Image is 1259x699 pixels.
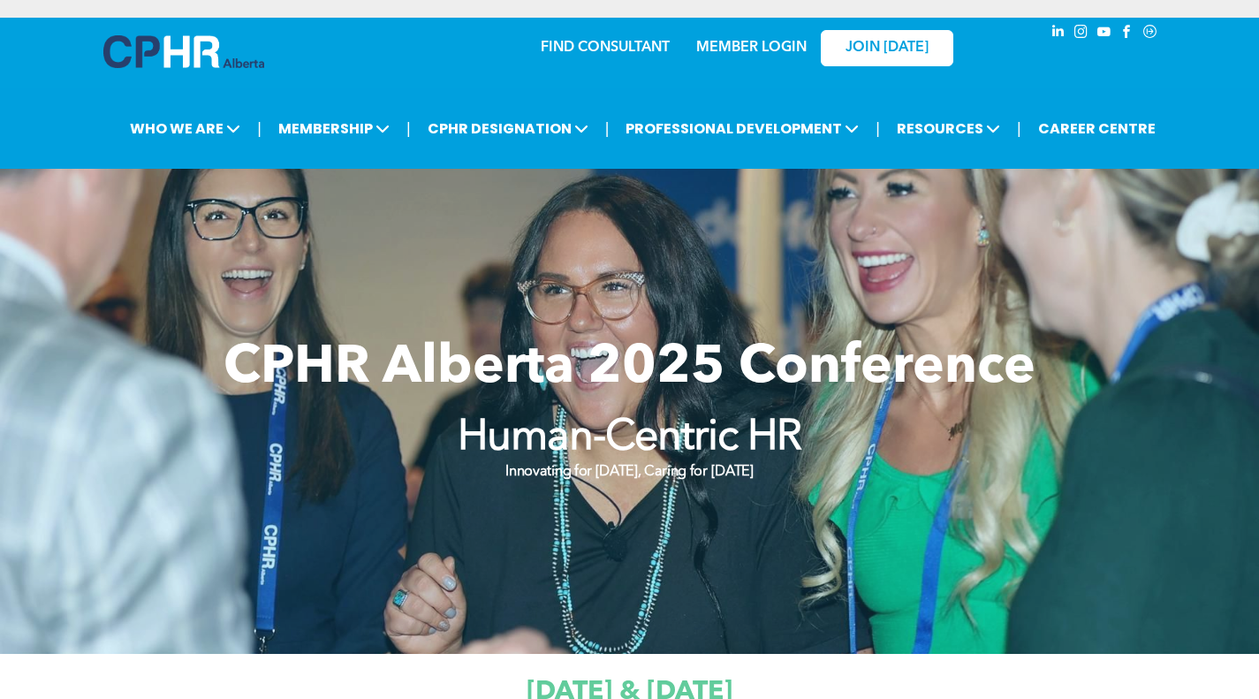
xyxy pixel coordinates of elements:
strong: Innovating for [DATE], Caring for [DATE] [505,465,753,479]
a: youtube [1095,22,1114,46]
a: instagram [1072,22,1091,46]
li: | [1017,110,1021,147]
li: | [406,110,411,147]
li: | [605,110,610,147]
a: Social network [1141,22,1160,46]
li: | [257,110,262,147]
a: MEMBER LOGIN [696,41,807,55]
span: PROFESSIONAL DEVELOPMENT [620,112,864,145]
span: WHO WE ARE [125,112,246,145]
a: linkedin [1049,22,1068,46]
a: facebook [1118,22,1137,46]
span: JOIN [DATE] [846,40,929,57]
span: CPHR DESIGNATION [422,112,594,145]
li: | [876,110,880,147]
a: JOIN [DATE] [821,30,953,66]
img: A blue and white logo for cp alberta [103,35,264,68]
a: CAREER CENTRE [1033,112,1161,145]
span: CPHR Alberta 2025 Conference [224,342,1035,395]
span: MEMBERSHIP [273,112,395,145]
span: RESOURCES [891,112,1005,145]
strong: Human-Centric HR [458,417,802,460]
a: FIND CONSULTANT [541,41,670,55]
